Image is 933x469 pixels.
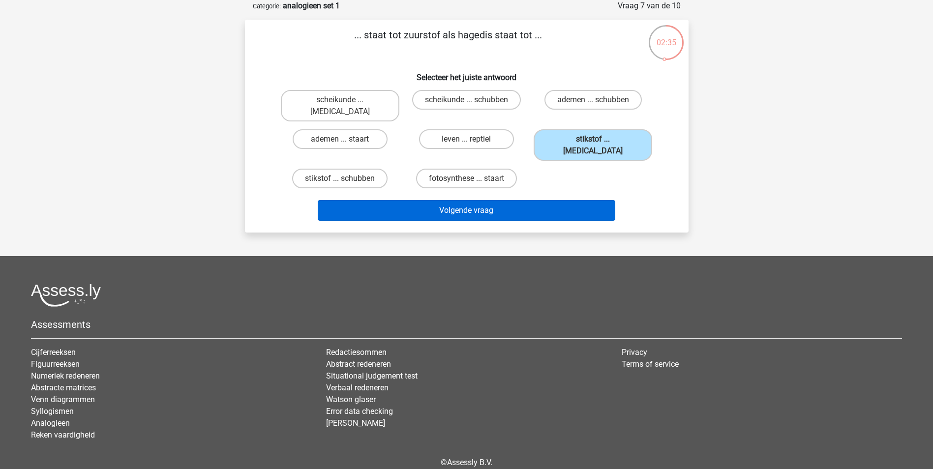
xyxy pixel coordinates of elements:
[326,348,387,357] a: Redactiesommen
[419,129,514,149] label: leven ... reptiel
[648,24,685,49] div: 02:35
[31,418,70,428] a: Analogieen
[622,348,647,357] a: Privacy
[31,407,74,416] a: Syllogismen
[31,359,80,369] a: Figuurreeksen
[318,200,615,221] button: Volgende vraag
[31,319,902,330] h5: Assessments
[326,359,391,369] a: Abstract redeneren
[281,90,399,121] label: scheikunde ... [MEDICAL_DATA]
[326,395,376,404] a: Watson glaser
[283,1,340,10] strong: analogieen set 1
[534,129,652,161] label: stikstof ... [MEDICAL_DATA]
[31,395,95,404] a: Venn diagrammen
[412,90,521,110] label: scheikunde ... schubben
[261,28,636,57] p: ... staat tot zuurstof als hagedis staat tot ...
[31,430,95,440] a: Reken vaardigheid
[544,90,642,110] label: ademen ... schubben
[31,383,96,392] a: Abstracte matrices
[293,129,388,149] label: ademen ... staart
[326,383,389,392] a: Verbaal redeneren
[447,458,492,467] a: Assessly B.V.
[31,371,100,381] a: Numeriek redeneren
[261,65,673,82] h6: Selecteer het juiste antwoord
[31,284,101,307] img: Assessly logo
[326,371,418,381] a: Situational judgement test
[326,418,385,428] a: [PERSON_NAME]
[292,169,388,188] label: stikstof ... schubben
[326,407,393,416] a: Error data checking
[253,2,281,10] small: Categorie:
[416,169,517,188] label: fotosynthese ... staart
[622,359,679,369] a: Terms of service
[31,348,76,357] a: Cijferreeksen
